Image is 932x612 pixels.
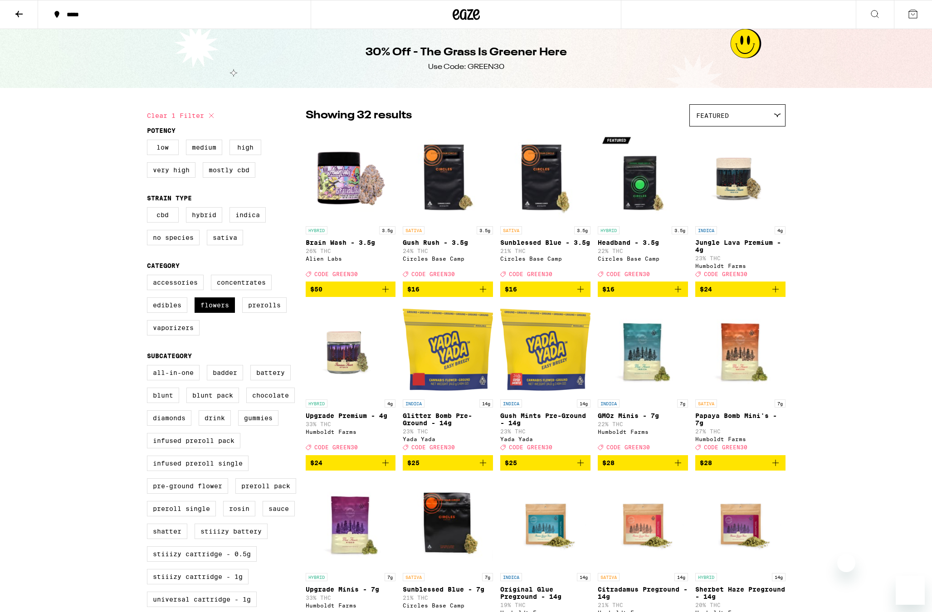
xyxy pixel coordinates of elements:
a: Open page for Jungle Lava Premium - 4g from Humboldt Farms [695,131,786,282]
label: Flowers [195,297,235,313]
label: Sativa [207,230,243,245]
p: 3.5g [379,226,395,234]
label: Battery [250,365,291,380]
p: Upgrade Minis - 7g [306,586,396,593]
p: 23% THC [403,428,493,434]
span: CODE GREEN30 [704,271,747,277]
p: 7g [482,573,493,581]
a: Open page for Papaya Bomb Mini's - 7g from Humboldt Farms [695,304,786,455]
p: GMOz Minis - 7g [598,412,688,419]
span: CODE GREEN30 [606,445,650,451]
label: High [229,140,261,155]
p: 4g [775,226,786,234]
label: Vaporizers [147,320,200,335]
p: Sunblessed Blue - 7g [403,586,493,593]
label: Infused Preroll Single [147,456,249,471]
label: Shatter [147,524,187,539]
img: Circles Base Camp - Gush Rush - 3.5g [403,131,493,222]
label: Hybrid [186,207,222,223]
p: 7g [775,399,786,408]
p: 22% THC [598,248,688,254]
label: Very High [147,162,195,178]
legend: Strain Type [147,194,192,202]
label: Medium [186,140,222,155]
p: 24% THC [403,248,493,254]
img: Circles Base Camp - Sunblessed Blue - 3.5g [500,131,590,222]
img: Circles Base Camp - Sunblessed Blue - 7g [403,478,493,568]
p: Brain Wash - 3.5g [306,239,396,246]
p: 7g [677,399,688,408]
span: $28 [602,459,615,466]
p: 22% THC [598,421,688,427]
span: CODE GREEN30 [411,445,455,451]
button: Add to bag [306,282,396,297]
p: Papaya Bomb Mini's - 7g [695,412,786,427]
label: Prerolls [242,297,287,313]
label: Accessories [147,275,204,290]
img: Humboldt Farms - Jungle Lava Premium - 4g [695,131,786,222]
img: Humboldt Farms - Citradamus Preground - 14g [598,478,688,568]
img: Humboldt Farms - Original Glue Preground - 14g [500,478,590,568]
p: 14g [674,573,688,581]
label: Blunt Pack [186,388,239,403]
div: Alien Labs [306,256,396,262]
span: CODE GREEN30 [314,271,358,277]
iframe: Button to launch messaging window [896,576,925,605]
p: INDICA [500,399,522,408]
label: Concentrates [211,275,272,290]
p: SATIVA [403,226,425,234]
div: Humboldt Farms [306,602,396,608]
span: $25 [407,459,420,466]
span: $24 [310,459,322,466]
p: Sherbet Haze Preground - 14g [695,586,786,600]
label: Preroll Pack [235,478,296,494]
img: Humboldt Farms - Upgrade Premium - 4g [306,304,396,395]
span: CODE GREEN30 [509,445,552,451]
span: CODE GREEN30 [509,271,552,277]
label: Sauce [263,501,295,516]
label: Drink [199,410,231,426]
p: INDICA [403,399,425,408]
div: Circles Base Camp [500,256,590,262]
a: Open page for Gush Mints Pre-Ground - 14g from Yada Yada [500,304,590,455]
label: Mostly CBD [203,162,255,178]
p: INDICA [695,226,717,234]
span: $50 [310,286,322,293]
p: 21% THC [403,595,493,601]
a: Open page for Brain Wash - 3.5g from Alien Labs [306,131,396,282]
button: Add to bag [695,455,786,471]
p: HYBRID [598,226,620,234]
span: Featured [696,112,729,119]
p: SATIVA [598,573,620,581]
button: Add to bag [598,282,688,297]
p: Glitter Bomb Pre-Ground - 14g [403,412,493,427]
p: Gush Mints Pre-Ground - 14g [500,412,590,427]
button: Add to bag [306,455,396,471]
a: Open page for Upgrade Premium - 4g from Humboldt Farms [306,304,396,455]
div: Circles Base Camp [403,602,493,608]
p: SATIVA [403,573,425,581]
p: 26% THC [306,248,396,254]
a: Open page for Glitter Bomb Pre-Ground - 14g from Yada Yada [403,304,493,455]
label: Rosin [223,501,255,516]
p: Showing 32 results [306,108,412,123]
p: Citradamus Preground - 14g [598,586,688,600]
label: Universal Cartridge - 1g [147,592,257,607]
button: Add to bag [500,282,590,297]
div: Yada Yada [500,436,590,442]
span: $16 [505,286,517,293]
button: Clear 1 filter [147,104,217,127]
legend: Subcategory [147,352,192,359]
span: $16 [602,286,615,293]
p: 27% THC [695,428,786,434]
span: $16 [407,286,420,293]
p: Jungle Lava Premium - 4g [695,239,786,253]
span: CODE GREEN30 [606,271,650,277]
div: Humboldt Farms [598,429,688,435]
img: Circles Base Camp - Headband - 3.5g [598,131,688,222]
p: INDICA [500,573,522,581]
span: $28 [700,459,712,466]
p: 23% THC [500,428,590,434]
img: Alien Labs - Brain Wash - 3.5g [306,131,396,222]
p: 14g [577,399,590,408]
